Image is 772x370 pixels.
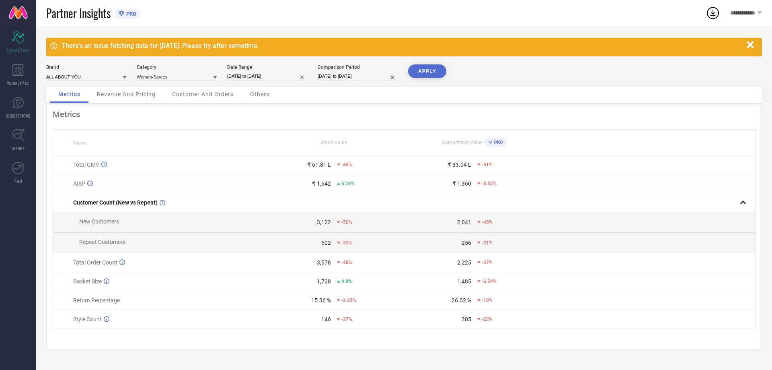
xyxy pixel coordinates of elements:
span: WORKSPACE [7,80,29,86]
span: -46% [341,162,352,167]
span: Customer Count (New vs Repeat) [73,199,158,206]
span: -8.35% [482,181,497,186]
span: -2.42% [341,298,356,303]
span: -48% [341,260,352,265]
input: Select comparison period [318,72,398,81]
span: -21% [482,240,493,246]
div: Category [137,64,217,70]
div: 3,578 [317,259,331,266]
span: Competitors Value [442,140,482,145]
div: Comparison Period [318,64,398,70]
input: Select date range [227,72,308,81]
div: 305 [462,316,471,322]
span: TRENDS [11,145,25,151]
span: -45% [482,219,493,225]
div: Open download list [706,6,720,20]
span: Total Order Count [73,259,117,266]
div: ₹ 1,360 [452,180,471,187]
div: 2,041 [457,219,471,225]
div: There's an issue fetching data for [DATE]. Please try after sometime. [62,42,743,50]
span: -37% [341,316,352,322]
div: Metrics [53,110,756,119]
span: Repeat Customers [79,239,125,245]
div: Brand [46,64,127,70]
span: -23% [482,316,493,322]
span: 4.8% [341,279,352,284]
span: AISP [73,180,85,187]
span: SUGGESTIONS [6,113,31,119]
div: 15.36 % [311,297,331,304]
div: 26.02 % [452,297,471,304]
div: 1,728 [317,278,331,285]
div: 502 [321,240,331,246]
div: 146 [321,316,331,322]
span: -6.54% [482,279,497,284]
span: Total GMV [73,161,99,168]
span: -50% [341,219,352,225]
div: 3,122 [317,219,331,225]
div: Date Range [227,64,308,70]
div: ₹ 61.81 L [307,161,331,168]
span: Brand Value [320,140,347,145]
span: -47% [482,260,493,265]
div: 1,485 [457,278,471,285]
span: Others [250,91,269,97]
span: SCORECARDS [6,48,30,54]
span: FWD [14,178,22,184]
span: Partner Insights [46,5,111,21]
span: Basket Size [73,278,102,285]
span: Revenue And Pricing [97,91,156,97]
div: ₹ 1,642 [312,180,331,187]
button: APPLY [408,64,446,78]
span: Return Percentage [73,297,120,304]
div: ₹ 33.04 L [448,161,471,168]
span: PRO [124,11,136,17]
div: 256 [462,240,471,246]
div: 2,225 [457,259,471,266]
span: 6.28% [341,181,355,186]
span: PRO [492,140,503,145]
span: Metrics [58,91,80,97]
span: Style Count [73,316,102,322]
span: Name [73,140,86,146]
span: -10% [482,298,493,303]
span: -51% [482,162,493,167]
span: Customer And Orders [172,91,234,97]
span: New Customers [79,218,119,225]
span: -32% [341,240,352,246]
